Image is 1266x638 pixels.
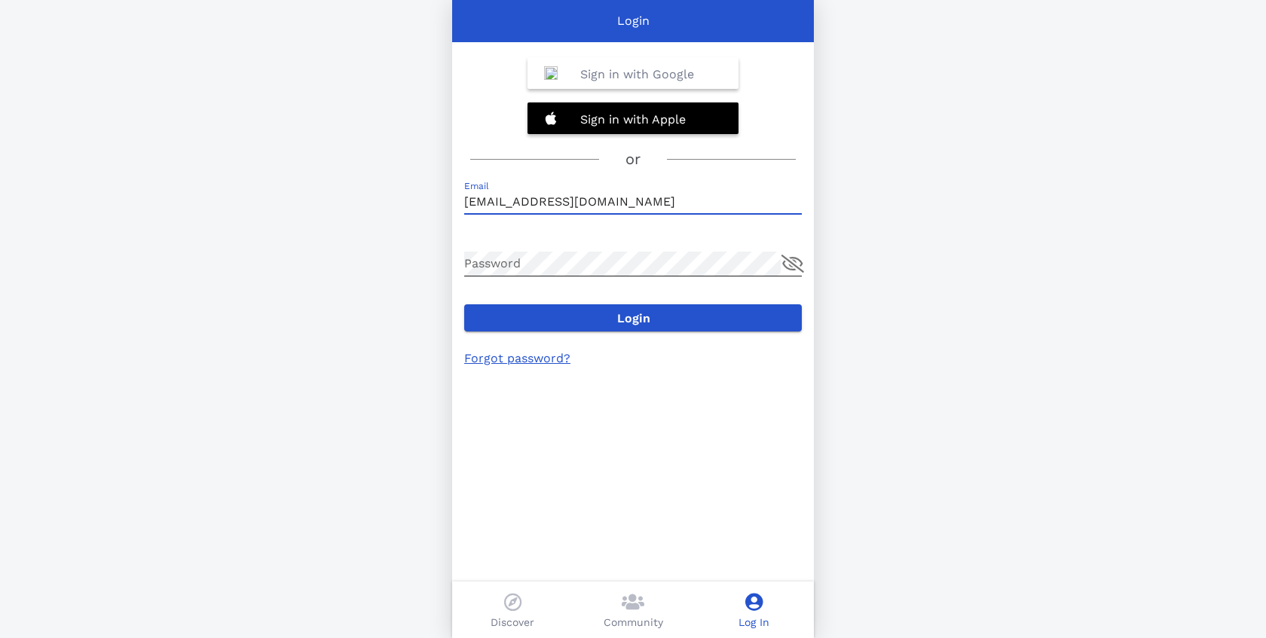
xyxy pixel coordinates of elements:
p: Login [617,12,650,30]
button: append icon [781,255,804,273]
a: Forgot password? [464,351,570,365]
p: Log In [738,615,769,630]
p: Discover [491,615,534,630]
b: Sign in with Apple [580,112,686,127]
b: Sign in with Google [580,67,694,81]
p: Community [604,615,663,630]
button: Login [464,304,802,331]
img: 20201228132320%21Apple_logo_white.svg [544,111,558,125]
span: Login [476,311,790,325]
img: Google_%22G%22_Logo.svg [544,66,558,80]
h3: or [625,148,641,171]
